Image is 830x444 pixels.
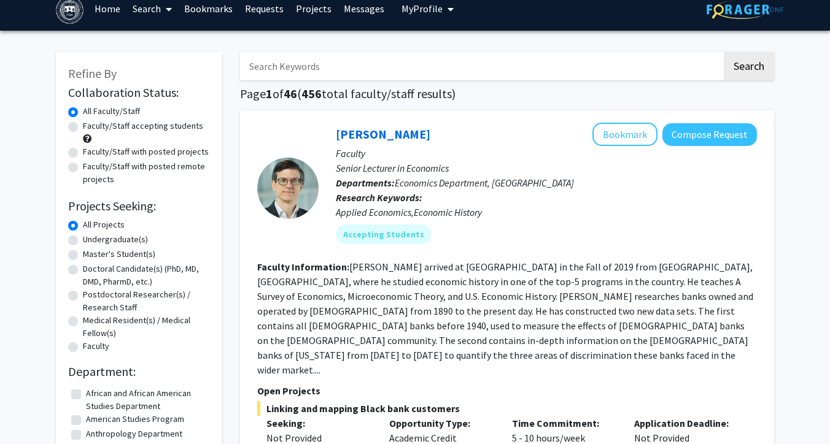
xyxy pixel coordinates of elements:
label: Faculty/Staff with posted projects [83,145,209,158]
label: All Projects [83,218,125,231]
a: [PERSON_NAME] [336,126,430,142]
h2: Projects Seeking: [68,199,209,213]
span: Refine By [68,66,117,81]
p: Opportunity Type: [389,416,494,431]
label: All Faculty/Staff [83,105,140,118]
label: Faculty [83,340,109,353]
span: 1 [266,86,273,101]
b: Faculty Information: [257,261,349,273]
h2: Collaboration Status: [68,85,209,100]
span: Economics Department, [GEOGRAPHIC_DATA] [395,177,574,189]
p: Application Deadline: [634,416,739,431]
b: Departments: [336,177,395,189]
h2: Department: [68,364,209,379]
iframe: Chat [9,389,52,435]
label: Faculty/Staff with posted remote projects [83,160,209,186]
fg-read-more: [PERSON_NAME] arrived at [GEOGRAPHIC_DATA] in the Fall of 2019 from [GEOGRAPHIC_DATA], [GEOGRAPHI... [257,261,753,376]
label: Anthropology Department [86,427,182,440]
span: 456 [301,86,322,101]
label: Postdoctoral Researcher(s) / Research Staff [83,288,209,314]
span: My Profile [401,2,443,15]
label: Medical Resident(s) / Medical Fellow(s) [83,314,209,340]
button: Add Geoff Clarke to Bookmarks [592,123,657,146]
mat-chip: Accepting Students [336,224,432,244]
p: Faculty [336,146,757,161]
p: Open Projects [257,383,757,398]
div: Applied Economics,Economic History [336,205,757,220]
button: Search [724,52,774,80]
label: American Studies Program [86,413,184,426]
span: 46 [284,86,297,101]
input: Search Keywords [240,52,722,80]
p: Seeking: [266,416,371,431]
label: Master's Student(s) [83,248,155,261]
p: Senior Lecturer in Economics [336,161,757,175]
b: Research Keywords: [336,191,422,204]
label: Faculty/Staff accepting students [83,120,203,132]
label: Doctoral Candidate(s) (PhD, MD, DMD, PharmD, etc.) [83,262,209,288]
p: Time Commitment: [512,416,616,431]
h1: Page of ( total faculty/staff results) [240,86,774,101]
button: Compose Request to Geoff Clarke [662,123,757,146]
span: Linking and mapping Black bank customers [257,401,757,416]
label: Undergraduate(s) [83,233,148,246]
label: African and African American Studies Department [86,387,206,413]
